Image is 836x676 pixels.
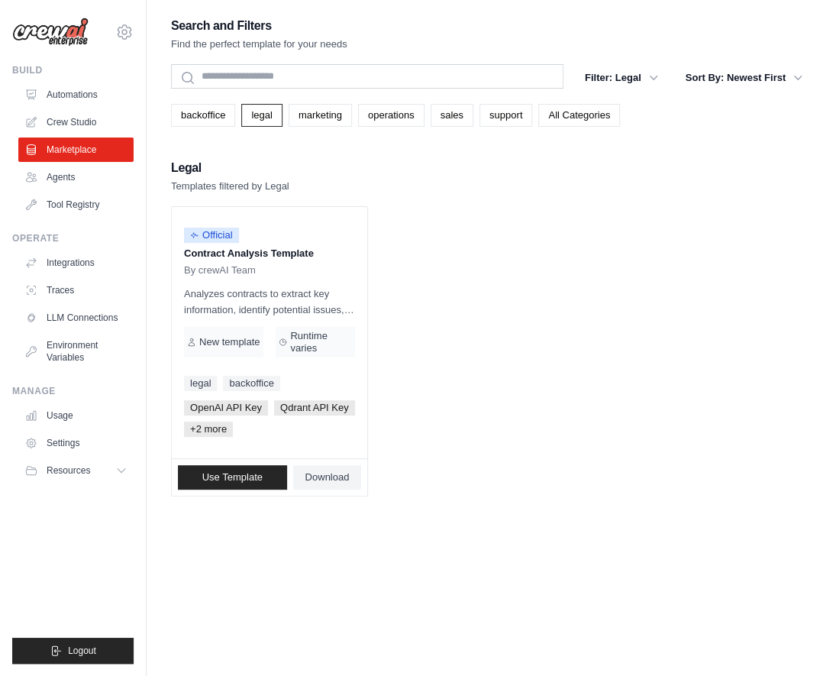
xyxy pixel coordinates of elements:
a: Download [293,465,362,490]
p: Templates filtered by Legal [171,179,289,194]
span: Official [184,228,239,243]
a: marketing [289,104,352,127]
a: All Categories [538,104,620,127]
button: Sort By: Newest First [676,64,812,92]
span: By crewAI Team [184,264,256,277]
a: backoffice [223,376,279,391]
a: legal [241,104,282,127]
a: LLM Connections [18,306,134,330]
a: operations [358,104,424,127]
span: Resources [47,464,90,477]
p: Analyzes contracts to extract key information, identify potential issues, and provide insights fo... [184,286,355,318]
a: Usage [18,403,134,428]
a: Crew Studio [18,110,134,134]
h2: Search and Filters [171,15,347,37]
a: Use Template [178,465,287,490]
a: Traces [18,278,134,302]
button: Logout [12,638,134,664]
a: Marketplace [18,137,134,162]
button: Resources [18,458,134,483]
a: Integrations [18,251,134,275]
div: Operate [12,232,134,244]
a: Tool Registry [18,192,134,217]
span: Use Template [202,471,263,484]
div: Build [12,64,134,76]
a: backoffice [171,104,235,127]
span: New template [199,336,260,348]
span: Logout [68,645,96,657]
p: Contract Analysis Template [184,246,355,261]
a: Settings [18,431,134,455]
div: Manage [12,385,134,397]
a: Agents [18,165,134,189]
a: Automations [18,82,134,107]
img: Logo [12,18,89,47]
h2: Legal [171,157,289,179]
span: Qdrant API Key [274,400,355,416]
button: Filter: Legal [576,64,667,92]
a: Environment Variables [18,333,134,370]
p: Find the perfect template for your needs [171,37,347,52]
a: support [479,104,532,127]
span: Runtime varies [290,330,352,354]
span: OpenAI API Key [184,400,268,416]
a: sales [431,104,473,127]
a: legal [184,376,217,391]
span: +2 more [184,422,233,437]
span: Download [305,471,350,484]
